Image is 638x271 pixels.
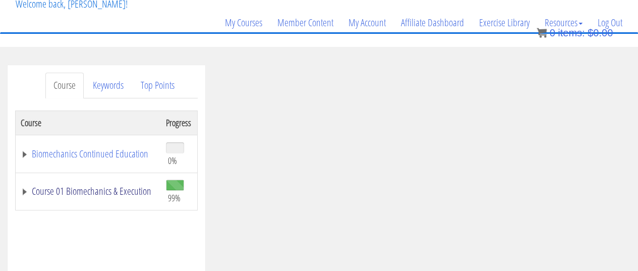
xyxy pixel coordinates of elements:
[537,27,613,38] a: 0 items: $0.00
[16,111,161,135] th: Course
[588,27,593,38] span: $
[85,73,132,98] a: Keywords
[549,27,555,38] span: 0
[558,27,585,38] span: items:
[133,73,183,98] a: Top Points
[21,149,156,159] a: Biomechanics Continued Education
[537,28,547,38] img: icon11.png
[588,27,613,38] bdi: 0.00
[161,111,198,135] th: Progress
[45,73,84,98] a: Course
[168,192,181,203] span: 99%
[168,155,177,166] span: 0%
[21,186,156,196] a: Course 01 Biomechanics & Execution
